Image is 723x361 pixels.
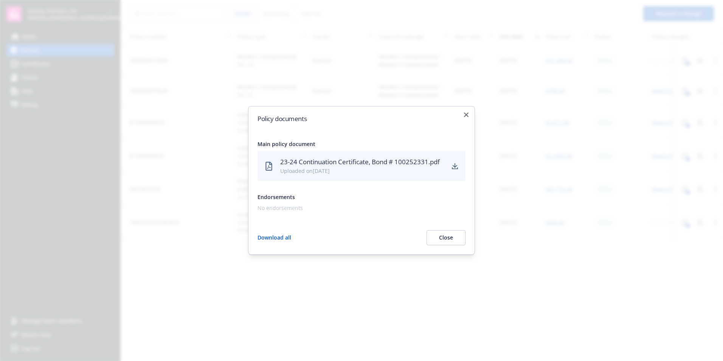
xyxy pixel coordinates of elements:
div: Main policy document [258,140,465,148]
button: Close [427,230,465,246]
a: download [450,162,459,171]
button: Download all [258,230,291,246]
h2: Policy documents [258,115,465,122]
div: 23-24 Continuation Certificate, Bond # 100252331.pdf [280,157,444,167]
div: Uploaded on [DATE] [280,167,444,175]
div: No endorsements [258,204,462,212]
div: Endorsements [258,193,465,201]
